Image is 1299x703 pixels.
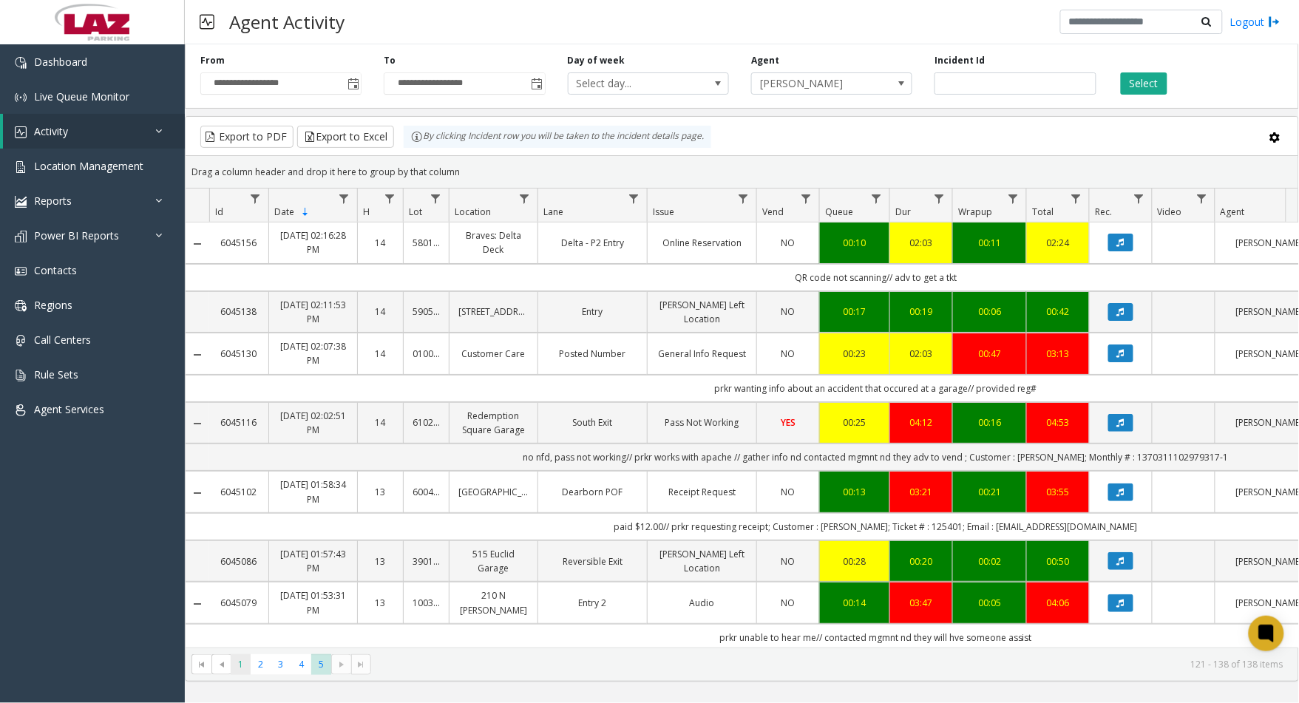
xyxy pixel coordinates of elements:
[829,554,881,568] div: 00:28
[1269,14,1281,30] img: logout
[34,402,104,416] span: Agent Services
[766,415,810,429] a: YES
[547,415,638,429] a: South Exit
[413,305,440,319] a: 590504
[1192,189,1212,208] a: Video Filter Menu
[657,347,747,361] a: General Info Request
[15,126,27,138] img: 'icon'
[829,415,881,429] div: 00:25
[380,658,1283,670] kendo-pager-info: 121 - 138 of 138 items
[1121,72,1167,95] button: Select
[200,126,294,148] button: Export to PDF
[34,367,78,381] span: Rule Sets
[413,554,440,568] a: 390179
[218,236,260,250] a: 6045156
[547,236,638,250] a: Delta - P2 Entry
[455,206,491,218] span: Location
[216,659,228,670] span: Go to the previous page
[962,305,1017,319] div: 00:06
[1095,206,1112,218] span: Rec.
[278,298,348,326] a: [DATE] 02:11:53 PM
[186,418,209,429] a: Collapse Details
[34,263,77,277] span: Contacts
[829,485,881,499] a: 00:13
[657,547,747,575] a: [PERSON_NAME] Left Location
[962,415,1017,429] div: 00:16
[34,333,91,347] span: Call Centers
[962,236,1017,250] a: 00:11
[657,415,747,429] a: Pass Not Working
[15,161,27,173] img: 'icon'
[413,236,440,250] a: 580124
[278,409,348,437] a: [DATE] 02:02:51 PM
[15,92,27,103] img: 'icon'
[733,189,753,208] a: Issue Filter Menu
[1221,206,1245,218] span: Agent
[291,654,311,674] span: Page 4
[458,305,529,319] a: [STREET_ADDRESS]
[1036,415,1080,429] div: 04:53
[274,206,294,218] span: Date
[251,654,271,674] span: Page 2
[34,228,119,242] span: Power BI Reports
[458,485,529,499] a: [GEOGRAPHIC_DATA]
[367,596,394,610] a: 13
[34,89,129,103] span: Live Queue Monitor
[186,349,209,361] a: Collapse Details
[1036,236,1080,250] a: 02:24
[1036,554,1080,568] a: 00:50
[186,487,209,499] a: Collapse Details
[829,236,881,250] a: 00:10
[186,159,1298,185] div: Drag a column header and drop it here to group by that column
[899,485,943,499] div: 03:21
[34,124,68,138] span: Activity
[15,265,27,277] img: 'icon'
[34,194,72,208] span: Reports
[829,305,881,319] div: 00:17
[899,554,943,568] a: 00:20
[15,300,27,312] img: 'icon'
[191,654,211,675] span: Go to the first page
[1129,189,1149,208] a: Rec. Filter Menu
[781,486,796,498] span: NO
[1003,189,1023,208] a: Wrapup Filter Menu
[413,596,440,610] a: 100324
[899,596,943,610] a: 03:47
[231,654,251,674] span: Page 1
[781,347,796,360] span: NO
[186,238,209,250] a: Collapse Details
[334,189,354,208] a: Date Filter Menu
[15,370,27,381] img: 'icon'
[1036,305,1080,319] a: 00:42
[895,206,911,218] span: Dur
[762,206,784,218] span: Vend
[15,231,27,242] img: 'icon'
[345,73,361,94] span: Toggle popup
[1036,485,1080,499] div: 03:55
[751,54,779,67] label: Agent
[245,189,265,208] a: Id Filter Menu
[218,485,260,499] a: 6045102
[404,126,711,148] div: By clicking Incident row you will be taken to the incident details page.
[367,305,394,319] a: 14
[367,485,394,499] a: 13
[409,206,422,218] span: Lot
[458,228,529,257] a: Braves: Delta Deck
[218,347,260,361] a: 6045130
[3,114,185,149] a: Activity
[781,305,796,318] span: NO
[278,478,348,506] a: [DATE] 01:58:34 PM
[547,347,638,361] a: Posted Number
[367,554,394,568] a: 13
[218,305,260,319] a: 6045138
[962,554,1017,568] div: 00:02
[1230,14,1281,30] a: Logout
[218,415,260,429] a: 6045116
[829,347,881,361] a: 00:23
[367,415,394,429] a: 14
